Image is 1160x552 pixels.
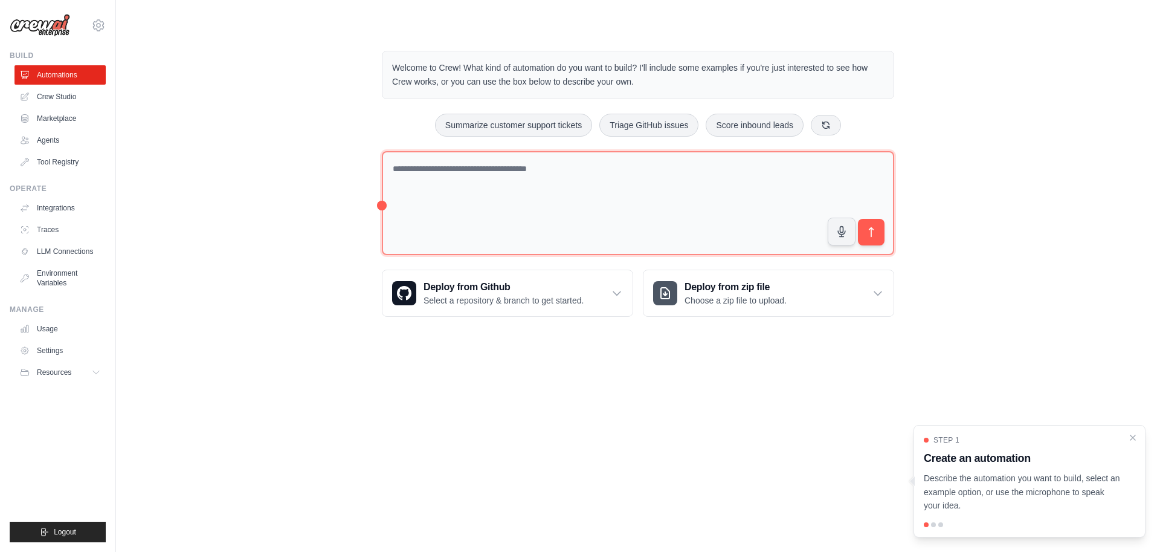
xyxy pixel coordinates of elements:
div: Manage [10,305,106,314]
button: Summarize customer support tickets [435,114,592,137]
p: Choose a zip file to upload. [685,294,787,307]
h3: Deploy from Github [424,280,584,294]
p: Welcome to Crew! What kind of automation do you want to build? I'll include some examples if you'... [392,61,884,89]
span: Resources [37,368,71,377]
a: Usage [14,319,106,339]
a: Tool Registry [14,152,106,172]
p: Select a repository & branch to get started. [424,294,584,307]
a: Settings [14,341,106,360]
button: Resources [14,363,106,382]
a: Automations [14,65,106,85]
div: Build [10,51,106,60]
span: Step 1 [933,435,959,445]
div: Widget de chat [1100,494,1160,552]
iframe: Chat Widget [1100,494,1160,552]
h3: Create an automation [924,450,1121,467]
a: Marketplace [14,109,106,128]
img: Logo [10,14,70,37]
a: Traces [14,220,106,239]
p: Describe the automation you want to build, select an example option, or use the microphone to spe... [924,472,1121,513]
a: Agents [14,131,106,150]
button: Triage GitHub issues [599,114,698,137]
a: Environment Variables [14,264,106,293]
a: LLM Connections [14,242,106,261]
div: Operate [10,184,106,193]
a: Crew Studio [14,87,106,106]
button: Score inbound leads [706,114,804,137]
span: Logout [54,527,76,537]
a: Integrations [14,198,106,218]
button: Logout [10,522,106,542]
h3: Deploy from zip file [685,280,787,294]
button: Close walkthrough [1128,433,1138,443]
